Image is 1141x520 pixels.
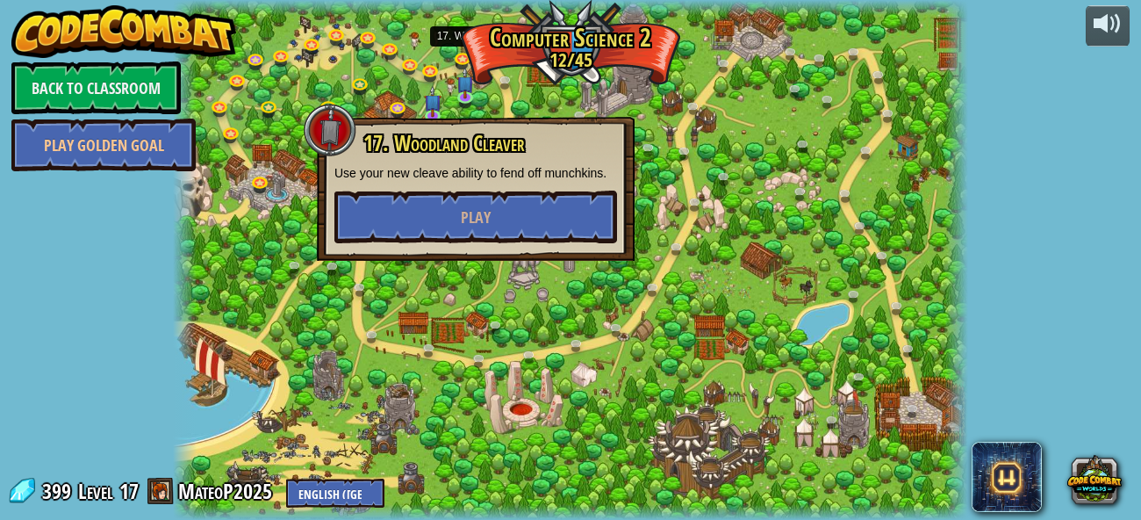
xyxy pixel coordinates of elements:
[456,68,475,98] img: level-banner-unstarted-subscriber.png
[119,477,139,505] span: 17
[11,5,236,58] img: CodeCombat - Learn how to code by playing a game
[1086,5,1130,47] button: Adjust volume
[42,477,76,505] span: 399
[479,30,498,61] img: level-banner-started.png
[424,85,442,116] img: level-banner-unstarted-subscriber.png
[461,206,491,228] span: Play
[334,164,617,182] p: Use your new cleave ability to fend off munchkins.
[11,119,196,171] a: Play Golden Goal
[363,128,525,158] span: 17. Woodland Cleaver
[178,477,277,505] a: MateoP2025
[11,61,181,114] a: Back to Classroom
[78,477,113,506] span: Level
[334,191,617,243] button: Play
